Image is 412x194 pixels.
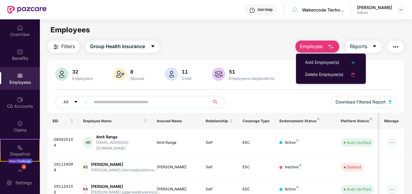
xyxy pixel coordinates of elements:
div: Auto Verified [347,186,371,192]
button: search [210,96,225,108]
img: svg+xml;base64,PHN2ZyB4bWxucz0iaHR0cDovL3d3dy53My5vcmcvMjAwMC9zdmciIHdpZHRoPSIyMSIgaGVpZ2h0PSIyMC... [17,144,23,150]
span: Relationship [206,119,228,123]
span: caret-down [372,44,377,49]
div: [PERSON_NAME] [91,162,157,167]
span: Filters [61,43,75,50]
div: Get Help [258,7,272,12]
button: Filters [48,41,79,53]
div: Self [206,164,233,170]
span: Employees [50,25,90,34]
div: Add Employee(s) [305,59,339,66]
span: Reports [350,43,367,50]
div: Auto Verified [347,140,371,146]
div: 8 [129,69,146,75]
div: Active [285,140,299,146]
div: [PERSON_NAME] [357,5,392,10]
div: ESC [243,164,270,170]
th: EID [48,113,79,129]
img: Wakencode-%20Logo.png [291,5,299,14]
span: Download Filtered Report [336,99,386,105]
img: svg+xml;base64,PHN2ZyB4bWxucz0iaHR0cDovL3d3dy53My5vcmcvMjAwMC9zdmciIHhtbG5zOnhsaW5rPSJodHRwOi8vd3... [389,100,392,104]
div: [PERSON_NAME].sharma@wakenco... [91,167,157,173]
img: New Pazcare Logo [7,6,47,14]
div: Admin [357,10,392,15]
span: Group Health Insurance [90,43,145,50]
img: svg+xml;base64,PHN2ZyB4bWxucz0iaHR0cDovL3d3dy53My5vcmcvMjAwMC9zdmciIHdpZHRoPSIyNCIgaGVpZ2h0PSIyNC... [52,43,60,51]
div: Endorsement Status [279,119,331,123]
img: svg+xml;base64,PHN2ZyB4bWxucz0iaHR0cDovL3d3dy53My5vcmcvMjAwMC9zdmciIHhtbG5zOnhsaW5rPSJodHRwOi8vd3... [113,67,127,81]
div: Self [206,186,233,192]
img: svg+xml;base64,PHN2ZyB4bWxucz0iaHR0cDovL3d3dy53My5vcmcvMjAwMC9zdmciIHdpZHRoPSIyNCIgaGVpZ2h0PSIyNC... [392,43,399,51]
div: Deleted [347,164,361,170]
img: svg+xml;base64,PHN2ZyBpZD0iSG9tZSIgeG1sbnM9Imh0dHA6Ly93d3cudzMub3JnLzIwMDAvc3ZnIiB3aWR0aD0iMjAiIG... [17,25,23,31]
div: 080925104 [54,137,74,148]
div: 4 [21,164,26,169]
th: Coverage Type [238,113,275,129]
div: Child [181,76,193,81]
div: [PERSON_NAME] [157,186,196,192]
div: [EMAIL_ADDRESS][DOMAIN_NAME] [96,140,147,151]
img: svg+xml;base64,PHN2ZyB4bWxucz0iaHR0cDovL3d3dy53My5vcmcvMjAwMC9zdmciIHhtbG5zOnhsaW5rPSJodHRwOi8vd3... [55,67,69,81]
button: Allcaret-down [55,96,92,108]
img: svg+xml;base64,PHN2ZyB4bWxucz0iaHR0cDovL3d3dy53My5vcmcvMjAwMC9zdmciIHdpZHRoPSI4IiBoZWlnaHQ9IjgiIH... [296,139,299,142]
div: Self [206,140,233,146]
div: Spouse [129,76,146,81]
img: svg+xml;base64,PHN2ZyB4bWxucz0iaHR0cDovL3d3dy53My5vcmcvMjAwMC9zdmciIHdpZHRoPSI4IiBoZWlnaHQ9IjgiIH... [296,186,299,188]
div: [PERSON_NAME] [91,184,160,189]
div: Amit Ranga [157,140,196,146]
button: Employee [295,41,339,53]
th: Relationship [201,113,238,129]
img: svg+xml;base64,PHN2ZyB4bWxucz0iaHR0cDovL3d3dy53My5vcmcvMjAwMC9zdmciIHhtbG5zOnhsaW5rPSJodHRwOi8vd3... [212,67,225,81]
img: svg+xml;base64,PHN2ZyB4bWxucz0iaHR0cDovL3d3dy53My5vcmcvMjAwMC9zdmciIHdpZHRoPSI4IiBoZWlnaHQ9IjgiIH... [370,118,372,120]
div: ESC [243,140,270,146]
span: caret-down [150,44,155,49]
img: svg+xml;base64,PHN2ZyB4bWxucz0iaHR0cDovL3d3dy53My5vcmcvMjAwMC9zdmciIHhtbG5zOnhsaW5rPSJodHRwOi8vd3... [327,43,335,51]
th: Manage [379,113,404,129]
div: Active [285,186,299,192]
div: Platform Status [341,119,374,123]
button: Download Filtered Report [331,96,397,108]
img: svg+xml;base64,PHN2ZyB4bWxucz0iaHR0cDovL3d3dy53My5vcmcvMjAwMC9zdmciIHdpZHRoPSIyNCIgaGVpZ2h0PSIyNC... [349,59,357,66]
img: svg+xml;base64,PHN2ZyBpZD0iQ0RfQWNjb3VudHMiIGRhdGEtbmFtZT0iQ0QgQWNjb3VudHMiIHhtbG5zPSJodHRwOi8vd3... [17,97,23,103]
span: search [210,100,221,104]
img: svg+xml;base64,PHN2ZyBpZD0iU2V0dGluZy0yMHgyMCIgeG1sbnM9Imh0dHA6Ly93d3cudzMub3JnLzIwMDAvc3ZnIiB3aW... [6,180,12,186]
span: Employee [300,43,323,50]
th: Insured Name [152,113,201,129]
div: AS [83,161,88,173]
img: svg+xml;base64,PHN2ZyB4bWxucz0iaHR0cDovL3d3dy53My5vcmcvMjAwMC9zdmciIHdpZHRoPSI4IiBoZWlnaHQ9IjgiIH... [299,164,301,166]
span: All [63,99,68,105]
div: [PERSON_NAME] [157,164,196,170]
div: Delete Employee(s) [305,71,343,78]
div: AR [83,136,93,149]
span: EID [53,119,69,123]
div: New Challenge [7,159,33,163]
div: ESC [243,186,270,192]
span: caret-down [74,100,78,105]
div: Amit Ranga [96,134,147,140]
button: Reportscaret-down [345,41,381,53]
span: Employee Name [83,119,143,123]
img: svg+xml;base64,PHN2ZyB4bWxucz0iaHR0cDovL3d3dy53My5vcmcvMjAwMC9zdmciIHdpZHRoPSIyNCIgaGVpZ2h0PSIyNC... [349,71,357,78]
div: Settings [14,180,34,186]
th: Employee Name [78,113,152,129]
div: 291124099 [54,162,74,173]
img: svg+xml;base64,PHN2ZyB4bWxucz0iaHR0cDovL3d3dy53My5vcmcvMjAwMC9zdmciIHdpZHRoPSI4IiBoZWlnaHQ9IjgiIH... [317,118,320,120]
img: svg+xml;base64,PHN2ZyBpZD0iRHJvcGRvd24tMzJ4MzIiIHhtbG5zPSJodHRwOi8vd3d3LnczLm9yZy8yMDAwL3N2ZyIgd2... [399,7,404,12]
div: 32 [71,69,94,75]
img: svg+xml;base64,PHN2ZyBpZD0iRW5kb3JzZW1lbnRzIiB4bWxucz0iaHR0cDovL3d3dy53My5vcmcvMjAwMC9zdmciIHdpZH... [17,168,23,174]
div: Inactive [285,164,301,170]
img: svg+xml;base64,PHN2ZyBpZD0iQ2xhaW0iIHhtbG5zPSJodHRwOi8vd3d3LnczLm9yZy8yMDAwL3N2ZyIgd2lkdGg9IjIwIi... [17,120,23,127]
img: svg+xml;base64,PHN2ZyB4bWxucz0iaHR0cDovL3d3dy53My5vcmcvMjAwMC9zdmciIHhtbG5zOnhsaW5rPSJodHRwOi8vd3... [165,67,178,81]
div: 11 [181,69,193,75]
div: Stepathon [1,151,39,157]
button: Group Health Insurancecaret-down [85,41,160,53]
img: svg+xml;base64,PHN2ZyBpZD0iSGVscC0zMngzMiIgeG1sbnM9Imh0dHA6Ly93d3cudzMub3JnLzIwMDAvc3ZnIiB3aWR0aD... [249,7,255,13]
img: svg+xml;base64,PHN2ZyBpZD0iQmVuZWZpdHMiIHhtbG5zPSJodHRwOi8vd3d3LnczLm9yZy8yMDAwL3N2ZyIgd2lkdGg9Ij... [17,49,23,55]
div: Employees [71,76,94,81]
div: 51 [228,69,276,75]
div: Employees+dependents [228,76,276,81]
img: manageButton [387,138,397,147]
img: svg+xml;base64,PHN2ZyBpZD0iRW1wbG95ZWVzIiB4bWxucz0iaHR0cDovL3d3dy53My5vcmcvMjAwMC9zdmciIHdpZHRoPS... [17,73,23,79]
div: Wakencode Technologies Private Limited [302,7,344,13]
